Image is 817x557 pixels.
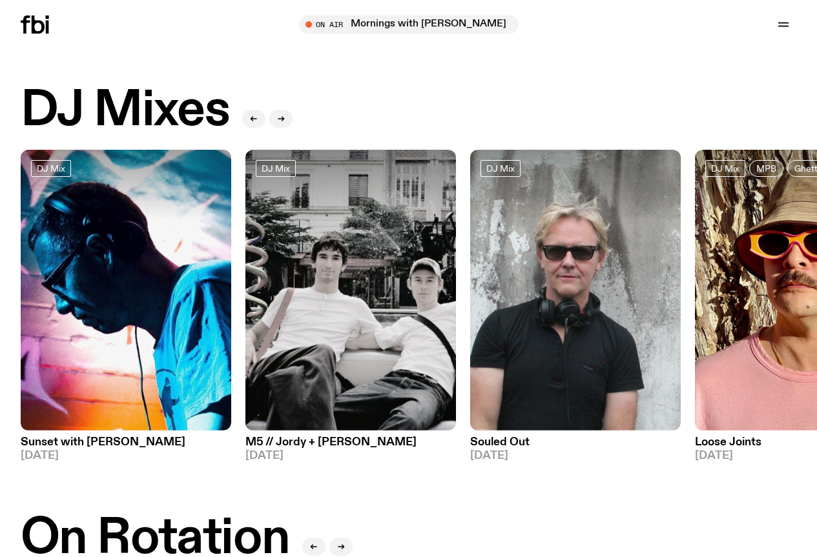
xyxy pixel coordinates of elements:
[756,163,776,173] span: MPB
[299,15,519,34] button: On AirMornings with [PERSON_NAME] // BOOK CLUB + playing [PERSON_NAME] ?1!?1
[21,430,231,461] a: Sunset with [PERSON_NAME][DATE]
[21,86,229,136] h2: DJ Mixes
[31,160,71,177] a: DJ Mix
[245,430,456,461] a: M5 // Jordy + [PERSON_NAME][DATE]
[470,150,681,430] img: Stephen looks directly at the camera, wearing a black tee, black sunglasses and headphones around...
[705,160,745,177] a: DJ Mix
[37,163,65,173] span: DJ Mix
[470,430,681,461] a: Souled Out[DATE]
[470,437,681,448] h3: Souled Out
[21,437,231,448] h3: Sunset with [PERSON_NAME]
[470,451,681,461] span: [DATE]
[245,437,456,448] h3: M5 // Jordy + [PERSON_NAME]
[21,150,231,430] img: Simon Caldwell stands side on, looking downwards. He has headphones on. Behind him is a brightly ...
[262,163,290,173] span: DJ Mix
[749,160,783,177] a: MPB
[481,160,521,177] a: DJ Mix
[486,163,515,173] span: DJ Mix
[711,163,739,173] span: DJ Mix
[245,451,456,461] span: [DATE]
[256,160,296,177] a: DJ Mix
[21,451,231,461] span: [DATE]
